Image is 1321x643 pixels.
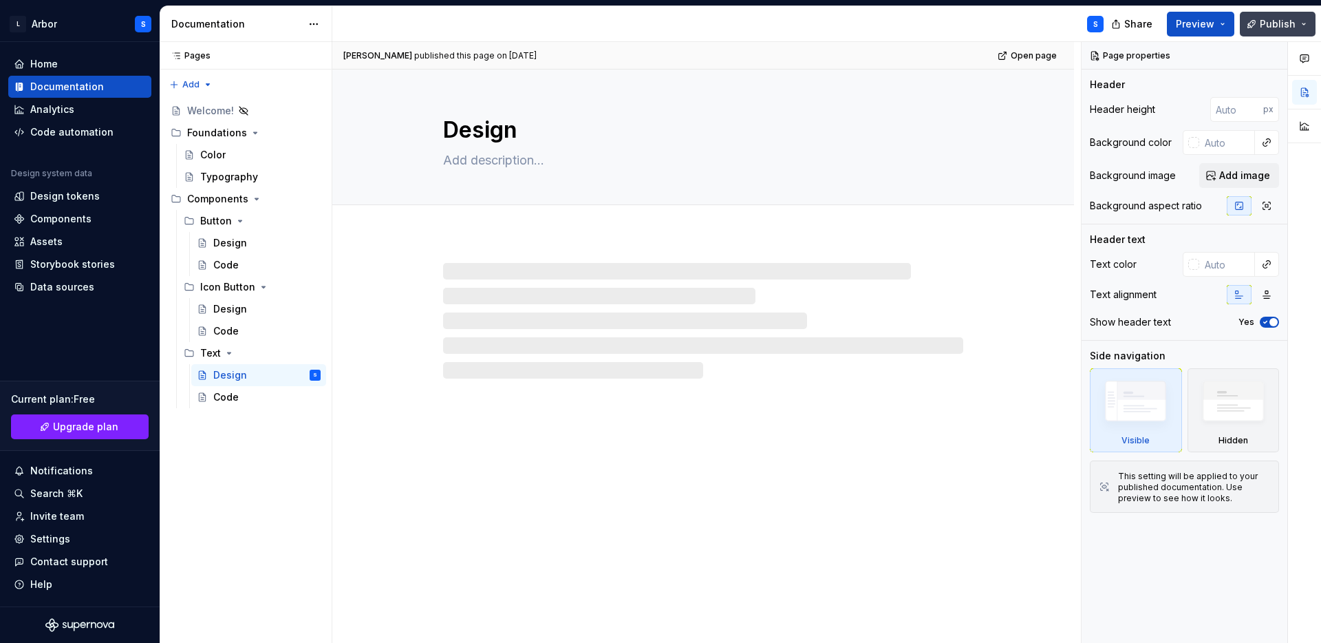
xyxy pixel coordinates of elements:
div: Background image [1090,169,1176,182]
div: Text color [1090,257,1137,271]
div: Typography [200,170,258,184]
a: Design [191,232,326,254]
div: Text [200,346,221,360]
div: Visible [1121,435,1150,446]
div: Background aspect ratio [1090,199,1202,213]
div: Background color [1090,136,1172,149]
button: Preview [1167,12,1234,36]
div: Header text [1090,233,1146,246]
div: Storybook stories [30,257,115,271]
div: Notifications [30,464,93,478]
button: Help [8,573,151,595]
div: Documentation [30,80,104,94]
a: Welcome! [165,100,326,122]
a: Open page [994,46,1063,65]
div: Button [200,214,232,228]
a: Code automation [8,121,151,143]
label: Yes [1238,317,1254,328]
button: Publish [1240,12,1315,36]
div: Code [213,258,239,272]
div: Text [178,342,326,364]
div: Hidden [1218,435,1248,446]
div: S [313,368,317,382]
span: [PERSON_NAME] [343,50,412,61]
a: Documentation [8,76,151,98]
a: Invite team [8,505,151,527]
p: px [1263,104,1274,115]
a: Settings [8,528,151,550]
div: This setting will be applied to your published documentation. Use preview to see how it looks. [1118,471,1270,504]
div: Home [30,57,58,71]
a: DesignS [191,364,326,386]
a: Code [191,386,326,408]
button: Notifications [8,460,151,482]
svg: Supernova Logo [45,618,114,632]
textarea: Design [440,114,960,147]
span: Preview [1176,17,1214,31]
div: Page tree [165,100,326,408]
div: S [141,19,146,30]
span: Add [182,79,200,90]
div: Foundations [187,126,247,140]
a: Design [191,298,326,320]
a: Home [8,53,151,75]
div: Settings [30,532,70,546]
button: Add image [1199,163,1279,188]
button: Share [1104,12,1161,36]
div: published this page on [DATE] [414,50,537,61]
div: Welcome! [187,104,234,118]
a: Code [191,254,326,276]
div: Icon Button [200,280,255,294]
div: Button [178,210,326,232]
div: Side navigation [1090,349,1166,363]
a: Analytics [8,98,151,120]
div: Code automation [30,125,114,139]
a: Components [8,208,151,230]
div: Components [187,192,248,206]
div: Header [1090,78,1125,92]
div: Visible [1090,368,1182,452]
div: Code [213,324,239,338]
a: Data sources [8,276,151,298]
div: Components [165,188,326,210]
a: Storybook stories [8,253,151,275]
div: Assets [30,235,63,249]
div: Text alignment [1090,288,1157,302]
div: L [10,16,26,32]
button: Add [165,75,217,94]
div: Search ⌘K [30,487,83,500]
div: Pages [165,50,211,61]
span: Open page [1011,50,1057,61]
a: Typography [178,166,326,188]
span: Add image [1219,169,1270,182]
div: Header height [1090,103,1155,116]
button: LArborS [3,9,157,39]
div: Current plan : Free [11,392,149,406]
div: Contact support [30,555,108,569]
div: Arbor [32,17,57,31]
a: Design tokens [8,185,151,207]
div: Documentation [171,17,301,31]
div: Icon Button [178,276,326,298]
a: Upgrade plan [11,414,149,439]
input: Auto [1199,252,1255,277]
div: Data sources [30,280,94,294]
div: Components [30,212,92,226]
a: Color [178,144,326,166]
div: Design [213,302,247,316]
a: Assets [8,231,151,253]
div: Hidden [1188,368,1280,452]
input: Auto [1210,97,1263,122]
div: Invite team [30,509,84,523]
div: Design tokens [30,189,100,203]
div: Design [213,368,247,382]
div: Help [30,578,52,591]
span: Share [1124,17,1152,31]
div: Design [213,236,247,250]
div: Color [200,148,226,162]
button: Contact support [8,551,151,573]
div: Show header text [1090,315,1171,329]
input: Auto [1199,130,1255,155]
button: Search ⌘K [8,483,151,505]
